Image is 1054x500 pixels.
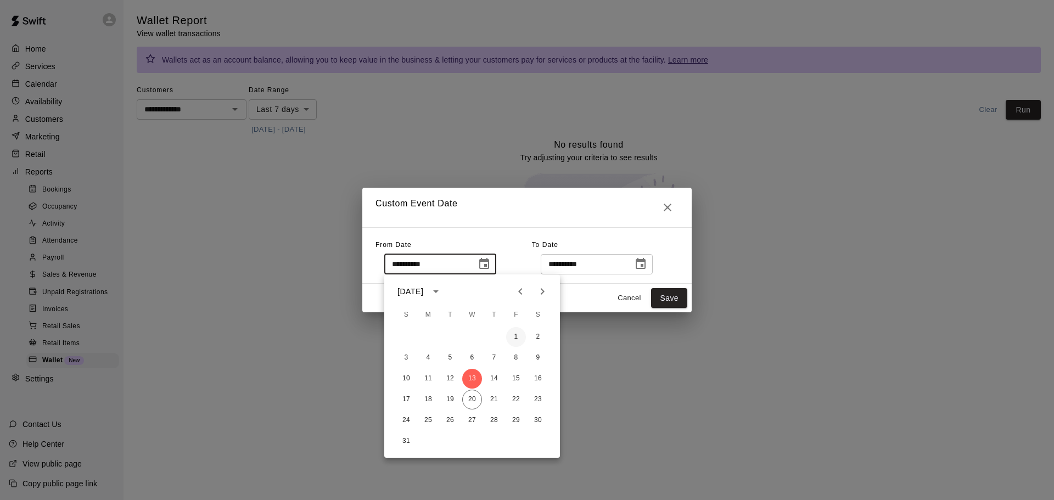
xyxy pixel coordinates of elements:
[418,411,438,430] button: 25
[418,304,438,326] span: Monday
[396,431,416,451] button: 31
[484,390,504,409] button: 21
[484,348,504,368] button: 7
[506,327,526,347] button: 1
[427,282,445,301] button: calendar view is open, switch to year view
[528,348,548,368] button: 9
[440,348,460,368] button: 5
[362,188,692,227] h2: Custom Event Date
[462,348,482,368] button: 6
[531,280,553,302] button: Next month
[506,390,526,409] button: 22
[440,390,460,409] button: 19
[462,411,482,430] button: 27
[440,304,460,326] span: Tuesday
[506,369,526,389] button: 15
[396,348,416,368] button: 3
[630,253,652,275] button: Choose date, selected date is Aug 20, 2025
[528,369,548,389] button: 16
[528,327,548,347] button: 2
[484,411,504,430] button: 28
[396,369,416,389] button: 10
[396,411,416,430] button: 24
[462,304,482,326] span: Wednesday
[484,369,504,389] button: 14
[612,290,647,307] button: Cancel
[418,369,438,389] button: 11
[473,253,495,275] button: Choose date, selected date is Aug 13, 2025
[396,304,416,326] span: Sunday
[440,369,460,389] button: 12
[506,411,526,430] button: 29
[528,411,548,430] button: 30
[506,304,526,326] span: Friday
[418,348,438,368] button: 4
[418,390,438,409] button: 18
[484,304,504,326] span: Thursday
[506,348,526,368] button: 8
[440,411,460,430] button: 26
[375,241,412,249] span: From Date
[462,369,482,389] button: 13
[532,241,558,249] span: To Date
[397,286,423,297] div: [DATE]
[528,390,548,409] button: 23
[657,196,679,218] button: Close
[509,280,531,302] button: Previous month
[651,288,687,308] button: Save
[528,304,548,326] span: Saturday
[462,390,482,409] button: 20
[396,390,416,409] button: 17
